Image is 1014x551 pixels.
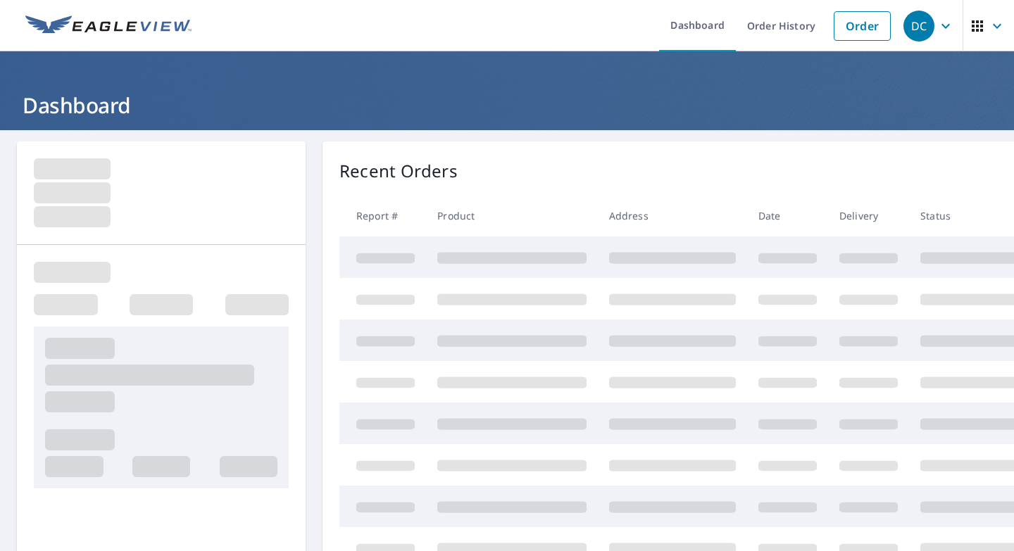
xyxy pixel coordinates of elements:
[598,195,747,236] th: Address
[834,11,891,41] a: Order
[828,195,909,236] th: Delivery
[339,158,458,184] p: Recent Orders
[426,195,598,236] th: Product
[339,195,426,236] th: Report #
[903,11,934,42] div: DC
[17,91,997,120] h1: Dashboard
[747,195,828,236] th: Date
[25,15,192,37] img: EV Logo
